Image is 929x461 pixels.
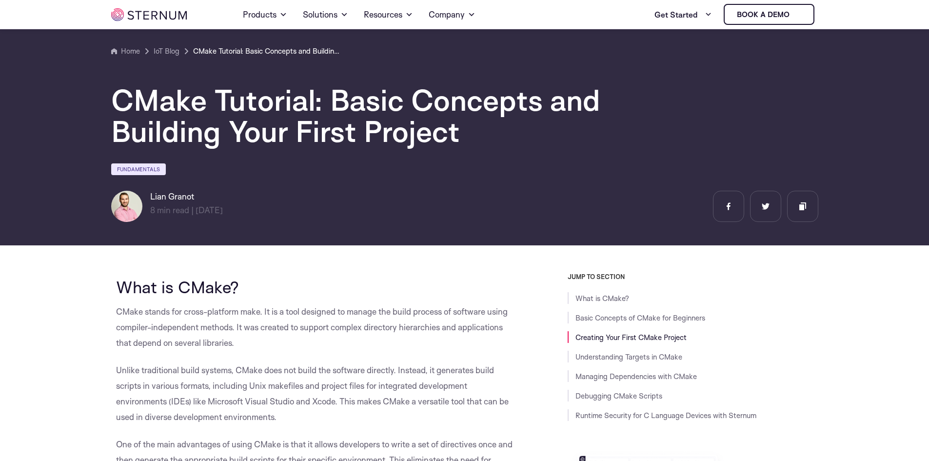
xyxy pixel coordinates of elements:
[654,5,712,24] a: Get Started
[116,278,519,296] h2: What is CMake?
[575,313,705,322] a: Basic Concepts of CMake for Beginners
[243,1,287,28] a: Products
[116,304,519,351] p: CMake stands for cross-platform make. It is a tool designed to manage the build process of softwa...
[575,391,662,401] a: Debugging CMake Scripts
[196,205,223,215] span: [DATE]
[154,45,179,57] a: IoT Blog
[150,191,223,202] h6: Lian Granot
[724,4,814,25] a: Book a demo
[575,333,687,342] a: Creating Your First CMake Project
[575,411,756,420] a: Runtime Security for C Language Devices with Sternum
[111,163,166,175] a: Fundamentals
[111,84,696,147] h1: CMake Tutorial: Basic Concepts and Building Your First Project
[364,1,413,28] a: Resources
[568,273,818,281] h3: JUMP TO SECTION
[193,45,339,57] a: CMake Tutorial: Basic Concepts and Building Your First Project
[575,352,682,361] a: Understanding Targets in CMake
[303,1,348,28] a: Solutions
[575,372,697,381] a: Managing Dependencies with CMake
[111,45,140,57] a: Home
[150,205,155,215] span: 8
[116,362,519,425] p: Unlike traditional build systems, CMake does not build the software directly. Instead, it generat...
[793,11,801,19] img: sternum iot
[111,8,187,21] img: sternum iot
[575,294,629,303] a: What is CMake?
[150,205,194,215] span: min read |
[429,1,475,28] a: Company
[111,191,142,222] img: Lian Granot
